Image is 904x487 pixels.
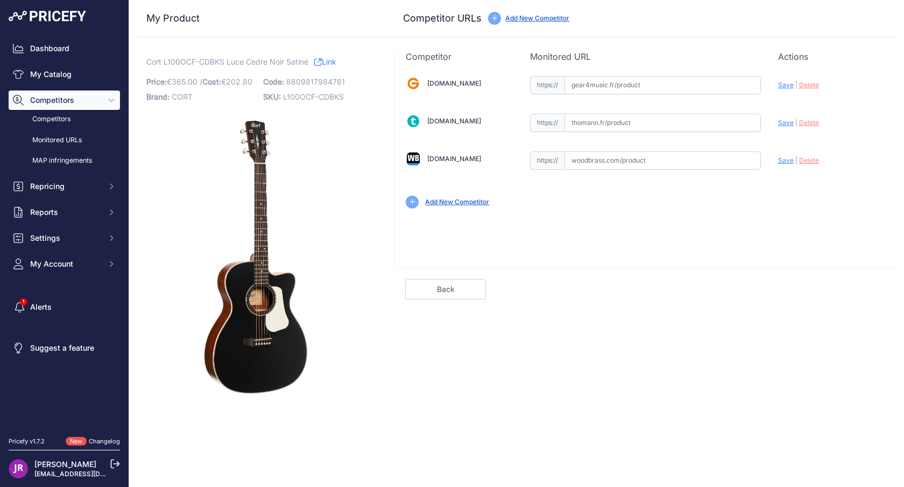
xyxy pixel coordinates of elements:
span: 365.00 [172,77,197,86]
span: Save [778,81,794,89]
button: Repricing [9,177,120,196]
a: MAP infringements [9,151,120,170]
div: Pricefy v1.7.2 [9,437,45,446]
a: [DOMAIN_NAME] [427,155,481,163]
input: woodbrass.com/product [564,151,761,170]
a: Alerts [9,297,120,317]
span: Save [778,119,794,127]
span: L100OCF-CDBKS [283,92,344,101]
span: 202.80 [226,77,252,86]
span: Delete [799,81,819,89]
span: https:// [530,151,564,170]
span: Competitors [30,95,101,106]
span: https:// [530,114,564,132]
nav: Sidebar [9,39,120,424]
span: | [795,81,797,89]
span: Repricing [30,181,101,192]
span: New [66,437,87,446]
a: Suggest a feature [9,338,120,358]
span: SKU: [263,92,281,101]
a: Competitors [9,110,120,129]
p: Monitored URL [530,50,761,63]
span: My Account [30,259,101,269]
span: Brand: [146,92,169,101]
a: Changelog [89,437,120,445]
span: Settings [30,233,101,244]
a: [DOMAIN_NAME] [427,117,481,125]
h3: My Product [146,11,373,26]
a: Add New Competitor [505,14,569,22]
button: My Account [9,254,120,274]
span: Delete [799,156,819,164]
a: [DOMAIN_NAME] [427,79,481,87]
span: CORT [172,92,193,101]
input: gear4music.fr/product [564,76,761,94]
input: thomann.fr/product [564,114,761,132]
span: Delete [799,119,819,127]
a: Back [405,279,486,300]
h3: Competitor URLs [403,11,482,26]
span: https:// [530,76,564,94]
span: 8809817984761 [286,77,345,86]
span: | [795,119,797,127]
a: [EMAIL_ADDRESS][DOMAIN_NAME] [34,470,147,478]
a: [PERSON_NAME] [34,460,96,469]
a: Dashboard [9,39,120,58]
button: Settings [9,228,120,248]
span: | [795,156,797,164]
img: Pricefy Logo [9,11,86,22]
p: Actions [778,50,885,63]
p: Competitor [406,50,512,63]
a: Add New Competitor [425,198,489,206]
a: Link [314,55,336,68]
span: Cort L100OCF-CDBKS Luce Cedre Noir Satiné [146,55,308,68]
a: My Catalog [9,65,120,84]
span: Cost: [202,77,221,86]
span: / € [200,77,252,86]
span: Save [778,156,794,164]
a: Monitored URLs [9,131,120,150]
p: € [146,74,257,89]
span: Reports [30,207,101,218]
button: Competitors [9,91,120,110]
button: Reports [9,203,120,222]
span: Code: [263,77,284,86]
span: Price: [146,77,167,86]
